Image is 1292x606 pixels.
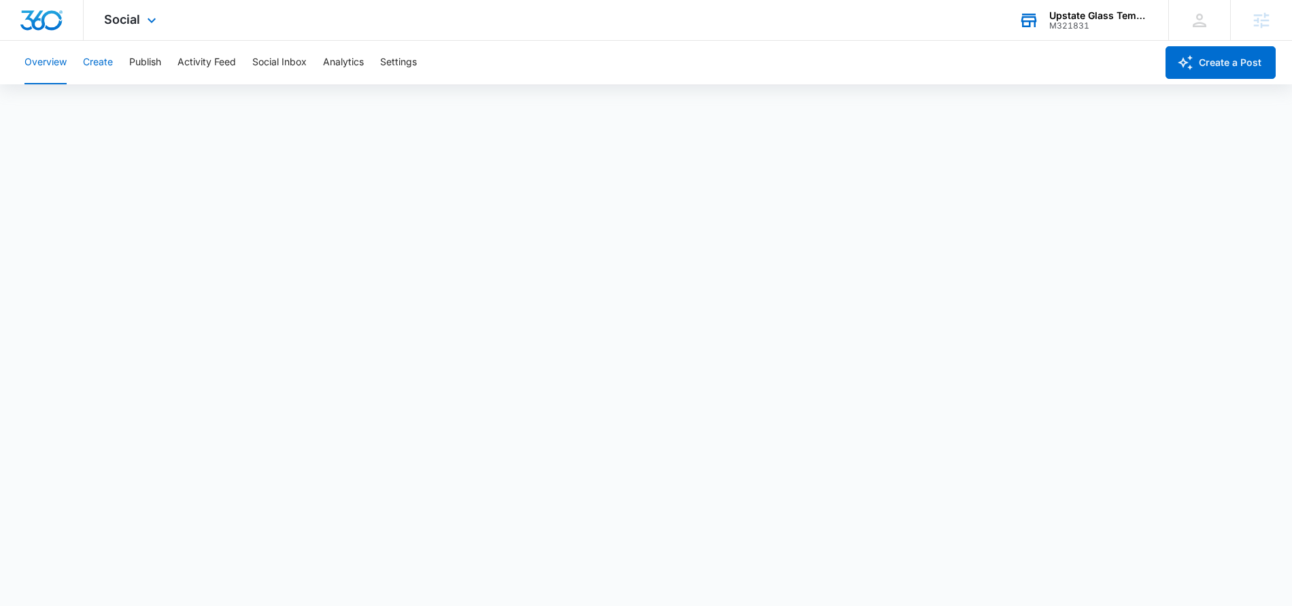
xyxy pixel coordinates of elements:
[1049,10,1149,21] div: account name
[1166,46,1276,79] button: Create a Post
[1049,21,1149,31] div: account id
[24,41,67,84] button: Overview
[380,41,417,84] button: Settings
[83,41,113,84] button: Create
[323,41,364,84] button: Analytics
[252,41,307,84] button: Social Inbox
[129,41,161,84] button: Publish
[177,41,236,84] button: Activity Feed
[104,12,140,27] span: Social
